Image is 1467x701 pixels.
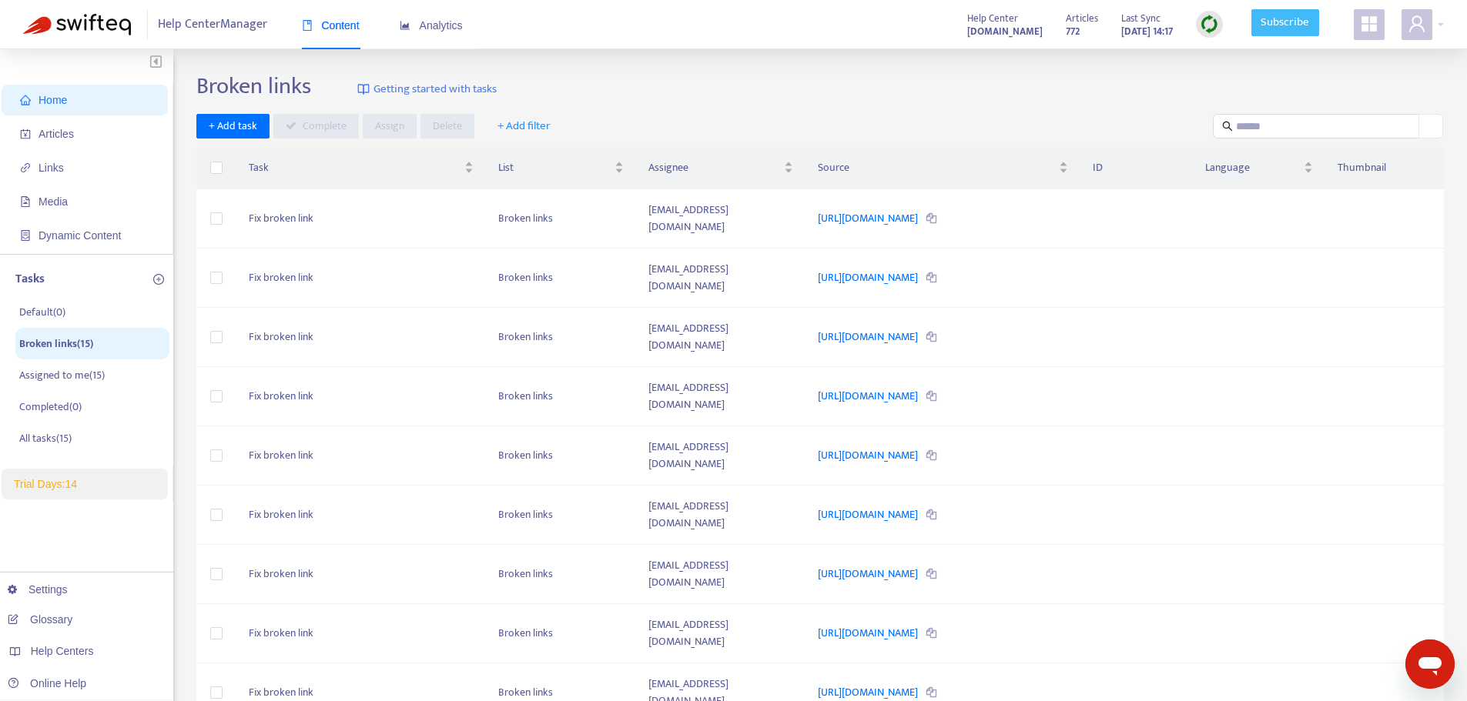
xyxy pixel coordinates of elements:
span: home [20,95,31,105]
span: user [1408,15,1426,33]
td: [EMAIL_ADDRESS][DOMAIN_NAME] [636,367,806,426]
span: Articles [1066,10,1098,27]
a: [URL][DOMAIN_NAME] [818,328,920,345]
th: ID [1080,147,1193,189]
a: [URL][DOMAIN_NAME] [818,565,920,582]
button: Assign [363,114,417,139]
span: Analytics [400,19,463,32]
td: [EMAIL_ADDRESS][DOMAIN_NAME] [636,426,806,486]
a: [DOMAIN_NAME] [967,22,1043,40]
td: Broken links [486,249,636,308]
span: + Add filter [497,117,551,135]
span: file-image [20,196,31,207]
td: Fix broken link [236,426,486,486]
span: Articles [39,128,74,140]
strong: 772 [1066,23,1080,40]
td: Broken links [486,545,636,604]
span: search [1222,121,1233,132]
span: Content [302,19,360,32]
th: Thumbnail [1325,147,1444,189]
td: Fix broken link [236,308,486,367]
a: [URL][DOMAIN_NAME] [818,269,920,286]
img: image-link [357,83,370,95]
a: Getting started with tasks [357,72,497,106]
a: Online Help [8,677,86,689]
span: Source [818,159,1056,176]
span: account-book [20,129,31,139]
a: Glossary [8,613,72,626]
a: [URL][DOMAIN_NAME] [818,446,920,464]
strong: [DATE] 14:17 [1121,23,1173,40]
th: Source [806,147,1080,189]
th: List [486,147,636,189]
span: List [498,159,611,176]
td: Broken links [486,189,636,249]
td: [EMAIL_ADDRESS][DOMAIN_NAME] [636,308,806,367]
span: Help Center [967,10,1018,27]
span: Help Centers [31,645,94,657]
a: Settings [8,583,68,596]
p: Default ( 0 ) [19,304,65,320]
td: [EMAIL_ADDRESS][DOMAIN_NAME] [636,604,806,663]
span: Home [39,94,67,106]
span: Last Sync [1121,10,1161,27]
img: Swifteq [23,14,131,35]
span: link [20,162,31,173]
span: Task [249,159,461,176]
th: Language [1193,147,1325,189]
a: [URL][DOMAIN_NAME] [818,506,920,523]
span: + Add task [209,118,257,135]
td: Fix broken link [236,367,486,426]
p: Tasks [15,270,45,289]
iframe: Button to launch messaging window, conversation in progress [1405,639,1455,689]
span: Links [39,162,64,174]
td: Fix broken link [236,249,486,308]
button: + Add filter [486,114,562,139]
th: Assignee [636,147,806,189]
span: appstore [1360,15,1378,33]
th: Task [236,147,486,189]
span: plus-circle [153,274,164,285]
td: [EMAIL_ADDRESS][DOMAIN_NAME] [636,486,806,545]
td: Broken links [486,308,636,367]
td: [EMAIL_ADDRESS][DOMAIN_NAME] [636,545,806,604]
p: Completed ( 0 ) [19,399,82,415]
span: Getting started with tasks [373,81,497,98]
span: container [20,230,31,241]
td: [EMAIL_ADDRESS][DOMAIN_NAME] [636,189,806,249]
a: [URL][DOMAIN_NAME] [818,683,920,701]
p: All tasks ( 15 ) [19,430,72,446]
span: Dynamic Content [39,229,121,242]
td: Broken links [486,426,636,486]
td: Broken links [486,367,636,426]
h2: Broken links [196,72,311,100]
button: Complete [273,114,359,139]
td: Fix broken link [236,486,486,545]
a: [URL][DOMAIN_NAME] [818,624,920,642]
p: Broken links ( 15 ) [19,335,93,352]
a: [URL][DOMAIN_NAME] [818,209,920,227]
span: book [302,20,313,31]
p: Assigned to me ( 15 ) [19,367,105,383]
span: Trial Days: 14 [14,478,77,490]
td: Fix broken link [236,604,486,663]
td: Broken links [486,486,636,545]
td: Broken links [486,604,636,663]
span: Assignee [648,159,782,176]
a: [URL][DOMAIN_NAME] [818,387,920,405]
td: [EMAIL_ADDRESS][DOMAIN_NAME] [636,249,806,308]
strong: [DOMAIN_NAME] [967,23,1043,40]
span: Language [1205,159,1301,176]
span: Media [39,195,68,208]
span: Help Center Manager [158,10,267,39]
button: + Add task [196,114,270,139]
img: sync.dc5367851b00ba804db3.png [1200,15,1219,34]
td: Fix broken link [236,545,486,604]
button: Delete [420,114,474,139]
td: Fix broken link [236,189,486,249]
a: Subscribe [1251,9,1319,37]
span: area-chart [400,20,410,31]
